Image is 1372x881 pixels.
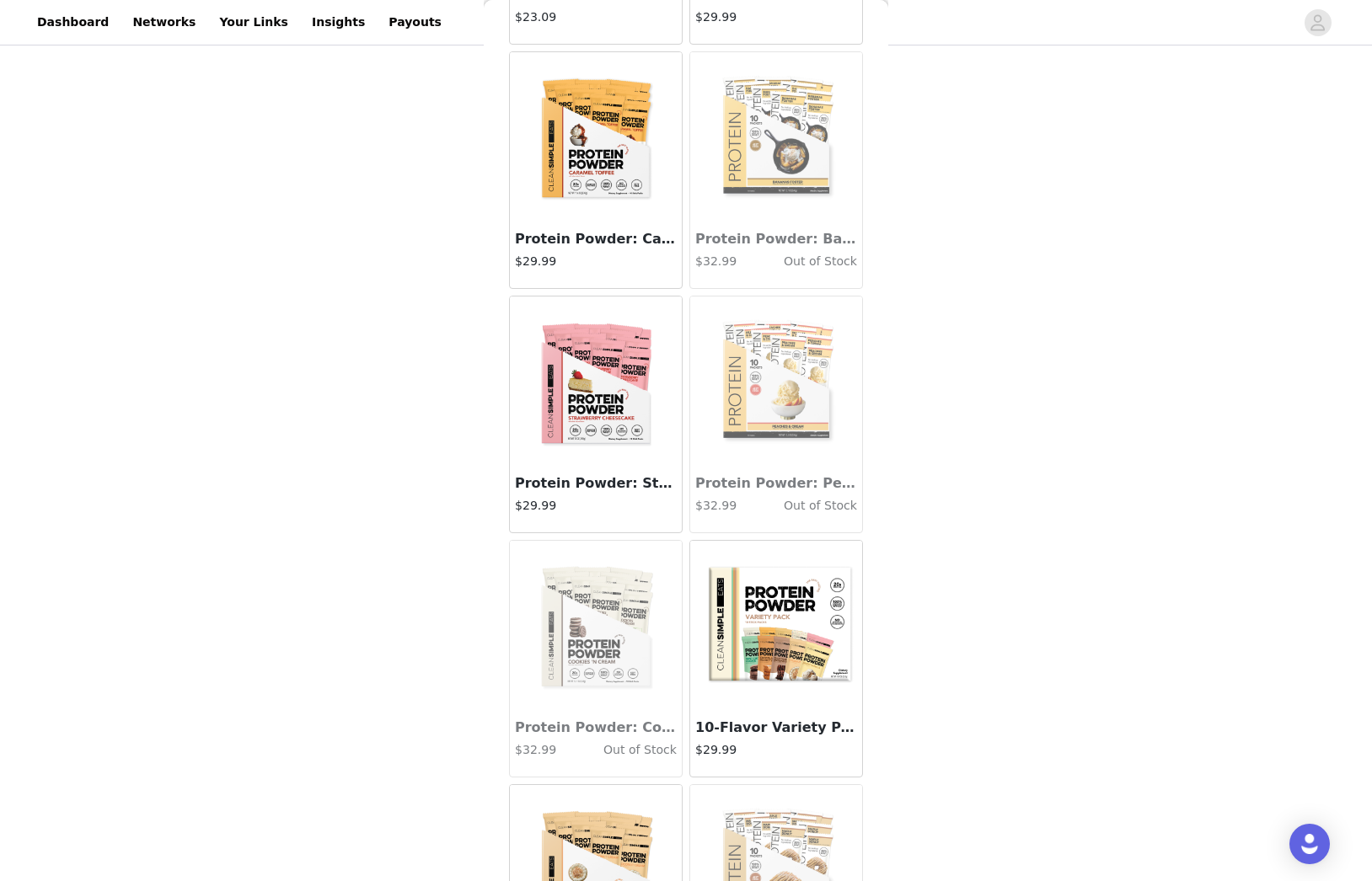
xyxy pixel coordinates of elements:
a: Insights [302,3,375,41]
h4: Out of Stock [749,497,857,515]
img: Protein Powder: Strawberry Cheesecake (10 Single Serving Stick Packs) [512,296,680,465]
div: avatar [1310,9,1326,36]
h3: Protein Powder: Caramel Toffee (10 Single Serving Stick Packs) [515,229,677,249]
a: Dashboard [27,3,119,41]
h4: $29.99 [695,8,857,26]
h4: $32.99 [515,741,569,759]
h4: $29.99 [695,741,857,759]
h3: Protein Powder: Strawberry Cheesecake (10 Single Serving Stick Packs) [515,473,677,494]
a: Payouts [378,3,452,41]
img: Protein Powder: Peaches & Cream (10 Single Serving Stick Packs) [692,296,860,465]
a: Your Links [209,3,298,41]
h3: Protein Powder: Peaches & Cream (10 Single Serving Stick Packs) [695,473,857,494]
img: 10-Flavor Variety Pack (10 Single Serving Stick Packs) [692,541,860,709]
a: Networks [122,3,206,41]
div: Open Intercom Messenger [1289,824,1330,864]
h3: 10-Flavor Variety Pack (10 Single Serving Stick Packs) [695,718,857,738]
h3: Protein Powder: Cookies 'N Cream (10 Single Serving Stick Packs) [515,718,677,738]
img: Protein Powder: Caramel Toffee (10 Single Serving Stick Packs) [512,52,680,221]
img: Protein Powder: Bananas Foster (10 Single Serving Stick Packs) [692,52,860,221]
img: Protein Powder: Cookies 'N Cream (10 Single Serving Stick Packs) [512,541,680,709]
h4: Out of Stock [749,253,857,270]
h3: Protein Powder: Bananas [PERSON_NAME] (10 Single Serving Stick Packs) [695,229,857,249]
h4: $32.99 [695,497,749,515]
h4: $32.99 [695,253,749,270]
h4: $29.99 [515,497,677,515]
h4: $29.99 [515,253,677,270]
h4: $23.09 [515,8,677,26]
h4: Out of Stock [569,741,677,759]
